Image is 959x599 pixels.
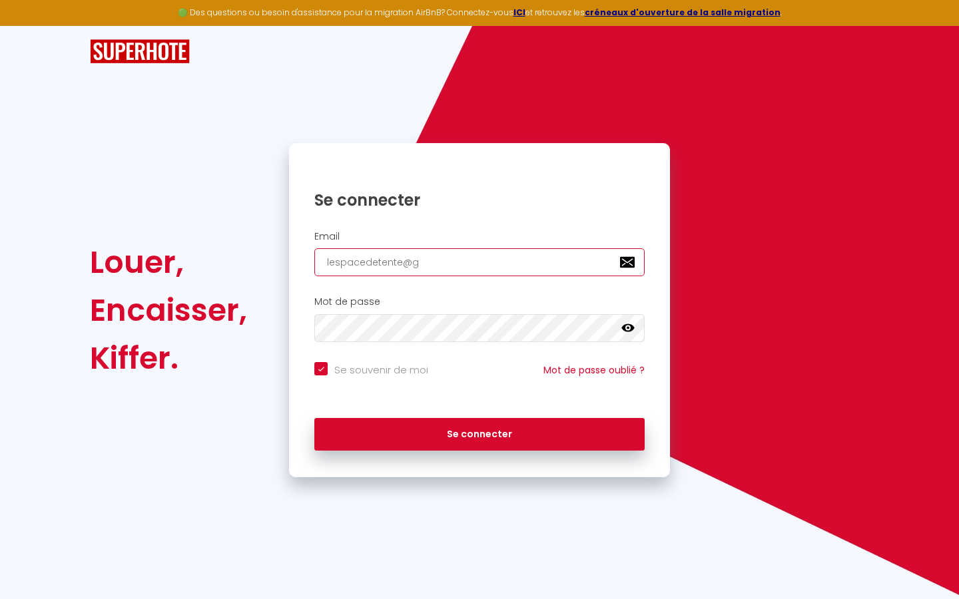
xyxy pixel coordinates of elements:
[314,248,645,276] input: Ton Email
[314,296,645,307] h2: Mot de passe
[314,190,645,210] h1: Se connecter
[543,363,645,377] a: Mot de passe oublié ?
[90,238,247,286] div: Louer,
[513,7,525,18] a: ICI
[90,286,247,334] div: Encaisser,
[314,231,645,242] h2: Email
[314,418,645,451] button: Se connecter
[90,334,247,382] div: Kiffer.
[585,7,781,18] a: créneaux d'ouverture de la salle migration
[11,5,51,45] button: Ouvrir le widget de chat LiveChat
[90,39,190,64] img: SuperHote logo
